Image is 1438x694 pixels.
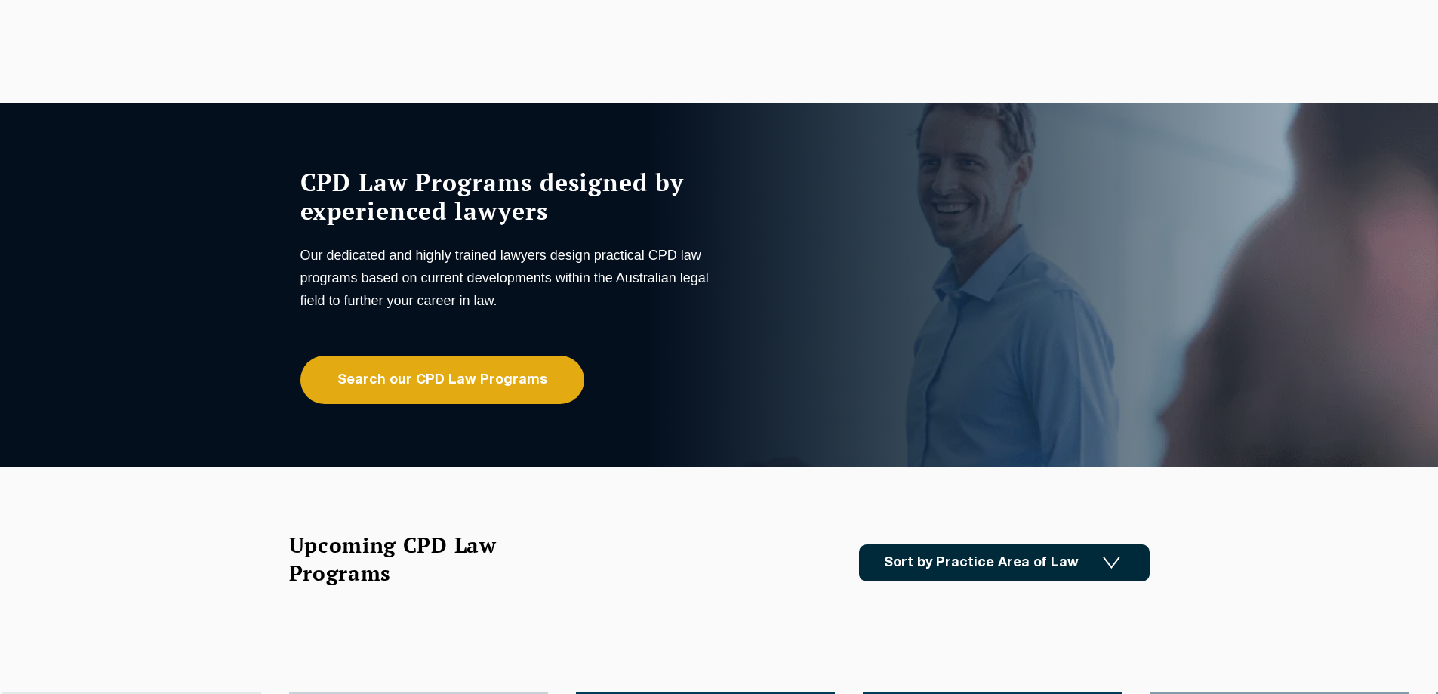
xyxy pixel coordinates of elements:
a: Sort by Practice Area of Law [859,544,1150,581]
h2: Upcoming CPD Law Programs [289,531,534,587]
img: Icon [1103,557,1120,569]
p: Our dedicated and highly trained lawyers design practical CPD law programs based on current devel... [300,244,716,312]
a: Search our CPD Law Programs [300,356,584,404]
h1: CPD Law Programs designed by experienced lawyers [300,168,716,225]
